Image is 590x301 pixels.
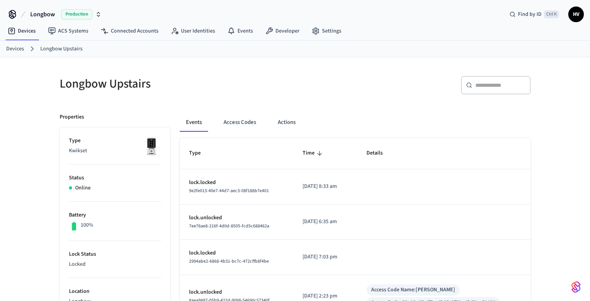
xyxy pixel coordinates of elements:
a: ACS Systems [42,24,95,38]
p: lock.locked [189,249,284,257]
a: Longbow Upstairs [40,45,83,53]
p: [DATE] 7:03 pm [303,253,348,261]
h5: Longbow Upstairs [60,76,291,92]
p: [DATE] 8:33 am [303,182,348,191]
a: Devices [2,24,42,38]
span: Time [303,147,325,159]
a: Settings [306,24,347,38]
p: 100% [81,221,93,229]
div: Access Code Name: [PERSON_NAME] [371,286,455,294]
p: Locked [69,260,161,268]
button: Access Codes [217,113,262,132]
span: 7ee76ae8-216f-4d0d-8505-fcd5c688462a [189,223,269,229]
p: Properties [60,113,84,121]
p: Kwikset [69,147,161,155]
p: Battery [69,211,161,219]
div: ant example [180,113,531,132]
button: Events [180,113,208,132]
p: lock.unlocked [189,214,284,222]
p: Lock Status [69,250,161,258]
span: Find by ID [518,10,542,18]
img: SeamLogoGradient.69752ec5.svg [571,281,581,293]
p: [DATE] 2:23 pm [303,292,348,300]
button: Actions [272,113,302,132]
p: Type [69,137,161,145]
div: Find by IDCtrl K [503,7,565,21]
a: Connected Accounts [95,24,165,38]
img: Kwikset Halo Touchscreen Wifi Enabled Smart Lock, Polished Chrome, Front [142,137,161,156]
p: lock.unlocked [189,288,284,296]
a: Developer [259,24,306,38]
span: 2994abe2-6868-4b31-bc7c-472cffb8f4be [189,258,269,265]
span: Production [61,9,92,19]
p: Location [69,287,161,296]
span: Type [189,147,211,159]
p: Status [69,174,161,182]
span: Longbow [30,10,55,19]
span: Details [366,147,393,159]
span: Ctrl K [544,10,559,18]
a: Events [221,24,259,38]
a: Devices [6,45,24,53]
span: 9e2fe013-40e7-44d7-aec3-08f188b7e401 [189,187,269,194]
span: HV [569,7,583,21]
button: HV [568,7,584,22]
p: Online [75,184,91,192]
a: User Identities [165,24,221,38]
p: [DATE] 6:35 am [303,218,348,226]
p: lock.locked [189,179,284,187]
